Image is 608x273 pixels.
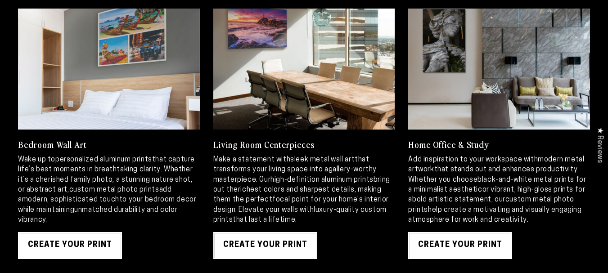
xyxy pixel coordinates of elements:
[408,176,586,193] strong: black-and-white metal prints for a minimalist aesthetic
[408,232,512,259] a: Create Your Print
[18,206,177,224] strong: unmatched durability and color vibrancy
[270,176,374,183] strong: high-definition aluminum prints
[408,139,590,150] h3: Home Office & Study
[213,232,317,259] a: Create Your Print
[213,139,395,150] h3: Living Room Centerpieces
[213,166,377,183] strong: gallery-worthy masterpiece
[18,139,200,150] h3: Bedroom Wall Art
[408,155,590,225] p: Add inspiration to your workspace with that stands out and enhances productivity. Whether you cho...
[290,156,355,163] strong: sleek metal wall art
[213,155,395,225] p: Make a statement with that transforms your living space into a . Our bring out the , making them ...
[22,196,119,203] strong: modern, sophisticated touch
[408,196,574,213] strong: custom metal photo prints
[213,206,387,224] strong: luxury-quality custom prints
[18,155,200,225] p: Wake up to that capture life’s best moments in breathtaking clarity. Whether it’s a cherished fam...
[412,196,491,203] strong: bold artistic statement
[18,232,122,259] a: Create Your Print
[591,120,608,170] div: Click to open Judge.me floating reviews tab
[55,156,152,163] strong: personalized aluminum prints
[213,196,389,213] strong: focal point for your home’s interior design
[69,186,159,193] strong: custom metal photo prints
[238,186,355,193] strong: richest colors and sharpest details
